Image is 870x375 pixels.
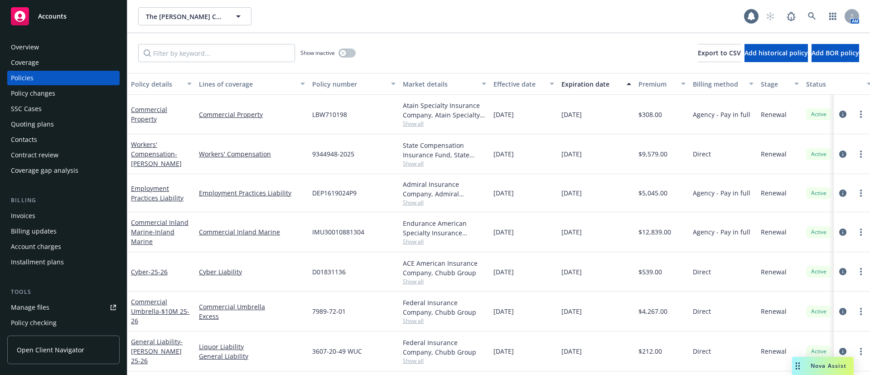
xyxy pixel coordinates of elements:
span: Show all [403,278,486,285]
div: Coverage gap analysis [11,163,78,178]
div: State Compensation Insurance Fund, State Compensation Insurance Fund (SCIF) [403,141,486,160]
button: Effective date [490,73,558,95]
div: Installment plans [11,255,64,269]
div: Contacts [11,132,37,147]
a: Coverage gap analysis [7,163,120,178]
div: Endurance American Specialty Insurance Company, Sompo International [403,219,486,238]
a: more [855,109,866,120]
a: Billing updates [7,224,120,239]
div: Manage files [11,300,49,315]
span: - [PERSON_NAME] 25-26 [131,337,183,365]
span: [DATE] [561,110,582,119]
span: Agency - Pay in full [693,110,750,119]
div: Lines of coverage [199,79,295,89]
a: Excess [199,312,305,321]
button: Policy details [127,73,195,95]
span: [DATE] [493,267,514,277]
a: Policy changes [7,86,120,101]
span: Add historical policy [744,49,808,57]
span: 7989-72-01 [312,307,346,316]
span: Direct [693,149,711,159]
span: [DATE] [561,188,582,198]
span: [DATE] [493,346,514,356]
a: Employment Practices Liability [199,188,305,198]
div: Policies [11,71,34,85]
a: Policy checking [7,316,120,330]
div: Atain Specialty Insurance Company, Atain Specialty Insurance Company, Burns & [PERSON_NAME] [403,101,486,120]
a: circleInformation [837,266,848,277]
a: Commercial Property [131,105,167,123]
button: Add BOR policy [812,44,859,62]
span: $12,839.00 [638,227,671,237]
span: Active [810,150,828,158]
a: circleInformation [837,109,848,120]
span: $212.00 [638,346,662,356]
span: [DATE] [561,307,582,316]
a: Start snowing [761,7,779,25]
div: Federal Insurance Company, Chubb Group [403,338,486,357]
a: Commercial Inland Marine [131,218,188,246]
a: Commercial Property [199,110,305,119]
div: Tools [7,287,120,297]
span: $308.00 [638,110,662,119]
span: Agency - Pay in full [693,227,750,237]
a: Contacts [7,132,120,147]
a: more [855,188,866,199]
div: Policy number [312,79,386,89]
button: Export to CSV [698,44,741,62]
a: General Liability [199,351,305,361]
a: more [855,149,866,160]
span: Active [810,189,828,197]
div: Billing [7,196,120,205]
div: Admiral Insurance Company, Admiral Insurance Group ([PERSON_NAME] Corporation), CRC Group [403,180,486,199]
a: circleInformation [837,149,848,160]
span: [DATE] [561,267,582,277]
button: Premium [635,73,689,95]
span: Renewal [761,149,787,159]
div: Invoices [11,209,35,223]
div: Overview [11,40,39,54]
a: circleInformation [837,188,848,199]
a: more [855,306,866,317]
span: Direct [693,307,711,316]
button: Lines of coverage [195,73,309,95]
a: General Liability [131,337,183,365]
span: Renewal [761,227,787,237]
input: Filter by keyword... [138,44,295,62]
a: Accounts [7,4,120,29]
button: Stage [757,73,802,95]
div: ACE American Insurance Company, Chubb Group [403,258,486,278]
div: Policy checking [11,316,57,330]
a: Manage files [7,300,120,315]
button: Add historical policy [744,44,808,62]
div: Policy changes [11,86,55,101]
span: Renewal [761,188,787,198]
a: Account charges [7,239,120,254]
span: $4,267.00 [638,307,667,316]
div: Billing updates [11,224,57,239]
span: [DATE] [493,110,514,119]
span: $9,579.00 [638,149,667,159]
div: SSC Cases [11,102,42,116]
span: IMU30010881304 [312,227,364,237]
div: Quoting plans [11,117,54,131]
span: Show all [403,357,486,365]
a: Commercial Umbrella [199,302,305,312]
div: Market details [403,79,476,89]
span: Renewal [761,267,787,277]
button: Nova Assist [792,357,854,375]
a: Cyber [131,268,168,276]
a: Policies [7,71,120,85]
span: Active [810,347,828,356]
a: Liquor Liability [199,342,305,351]
span: Show all [403,160,486,167]
a: Cyber Liability [199,267,305,277]
span: [DATE] [493,307,514,316]
a: Commercial Inland Marine [199,227,305,237]
div: Billing method [693,79,744,89]
span: D01831136 [312,267,346,277]
span: Agency - Pay in full [693,188,750,198]
span: [DATE] [561,149,582,159]
a: circleInformation [837,306,848,317]
div: Account charges [11,239,61,254]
